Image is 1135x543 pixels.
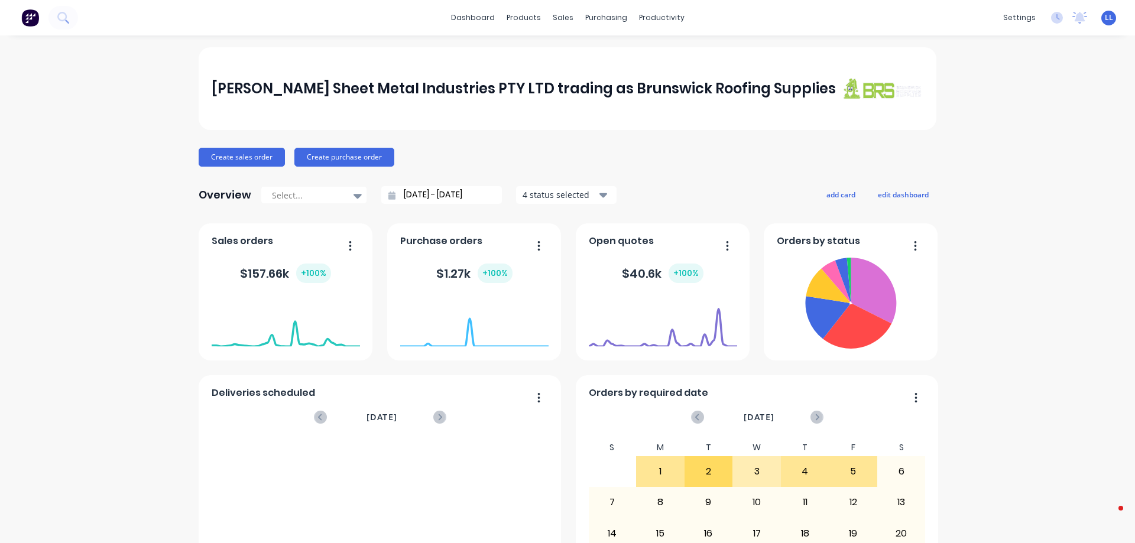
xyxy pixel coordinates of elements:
[294,148,394,167] button: Create purchase order
[589,487,636,517] div: 7
[212,386,315,400] span: Deliveries scheduled
[733,487,780,517] div: 10
[478,264,513,283] div: + 100 %
[781,487,829,517] div: 11
[781,457,829,486] div: 4
[501,9,547,27] div: products
[878,487,925,517] div: 13
[367,411,397,424] span: [DATE]
[588,439,637,456] div: S
[21,9,39,27] img: Factory
[199,183,251,207] div: Overview
[212,77,836,100] div: [PERSON_NAME] Sheet Metal Industries PTY LTD trading as Brunswick Roofing Supplies
[878,457,925,486] div: 6
[870,187,936,202] button: edit dashboard
[445,9,501,27] a: dashboard
[622,264,703,283] div: $ 40.6k
[633,9,690,27] div: productivity
[669,264,703,283] div: + 100 %
[1105,12,1113,23] span: LL
[829,439,877,456] div: F
[637,457,684,486] div: 1
[781,439,829,456] div: T
[400,234,482,248] span: Purchase orders
[685,487,732,517] div: 9
[240,264,331,283] div: $ 157.66k
[523,188,597,201] div: 4 status selected
[212,234,273,248] span: Sales orders
[744,411,774,424] span: [DATE]
[637,487,684,517] div: 8
[819,187,863,202] button: add card
[997,9,1042,27] div: settings
[685,457,732,486] div: 2
[636,439,685,456] div: M
[1095,503,1123,531] iframe: Intercom live chat
[296,264,331,283] div: + 100 %
[777,234,860,248] span: Orders by status
[732,439,781,456] div: W
[841,77,923,99] img: J A Sheet Metal Industries PTY LTD trading as Brunswick Roofing Supplies
[579,9,633,27] div: purchasing
[877,439,926,456] div: S
[547,9,579,27] div: sales
[829,487,877,517] div: 12
[685,439,733,456] div: T
[733,457,780,486] div: 3
[199,148,285,167] button: Create sales order
[589,234,654,248] span: Open quotes
[829,457,877,486] div: 5
[516,186,617,204] button: 4 status selected
[436,264,513,283] div: $ 1.27k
